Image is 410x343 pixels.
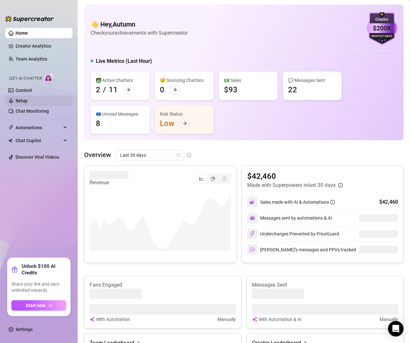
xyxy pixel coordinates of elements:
article: Check your achievements with Supercreator [91,29,188,37]
a: Discover Viral Videos [16,154,59,160]
span: line-chart [199,177,204,181]
article: With Automation [96,316,130,323]
img: svg%3e [90,316,95,323]
article: Fans Engaged [90,281,236,289]
img: purple-badge-B9DA21FR.svg [367,12,397,45]
a: Settings [16,327,33,332]
div: $42,460 [379,198,398,206]
a: Home [16,30,28,36]
a: Team Analytics [16,56,47,62]
span: info-circle [187,153,191,157]
article: Made with Superpowers in last 30 days [247,181,336,189]
div: 2 [96,85,100,95]
div: 0 [160,85,164,95]
span: Automations [16,122,61,133]
span: arrow-right [48,303,52,308]
div: 8 [96,118,100,129]
span: Izzy AI Chatter [9,75,42,82]
span: arrow-right [172,87,177,92]
article: Revenue [90,179,128,187]
div: Messages sent by automations & AI [247,213,332,223]
div: [PERSON_NAME]’s messages and PPVs tracked [247,245,356,255]
button: Start nowarrow-right [11,300,66,311]
span: pie-chart [211,177,215,181]
article: Manually [217,316,236,323]
div: Open Intercom Messenger [388,321,404,337]
img: svg%3e [250,215,255,221]
h4: 👋 Hey, Autumn [91,20,188,29]
img: svg%3e [249,247,255,253]
span: arrow-right [183,121,187,126]
div: Monthly Sales [367,34,397,39]
div: 📪 Unread Messages [96,110,144,118]
a: Content [16,88,32,93]
img: Chat Copilot [8,138,13,143]
div: 22 [288,85,297,95]
div: 11 [109,85,118,95]
div: Sales made with AI & Automations [260,199,335,206]
article: $42,460 [247,171,343,181]
div: 💵 Sales [224,77,272,84]
div: 😴 Snoozing Chatters [160,77,208,84]
div: Undercharges Prevented by PriceGuard [247,229,339,239]
div: 👩‍💻 Active Chatters [96,77,144,84]
article: Messages Sent [252,281,398,289]
span: Share your link and earn unlimited rewards [11,281,66,294]
img: svg%3e [249,231,255,237]
article: With Automation & AI [259,316,302,323]
span: info-circle [338,183,343,188]
span: Last 30 days [120,150,180,160]
strong: Unlock $100 AI Credits [22,263,66,276]
h5: Live Metrics (Last Hour) [96,57,152,65]
div: segmented control [195,174,231,184]
article: Manually [380,316,398,323]
img: svg%3e [252,316,257,323]
span: dollar-circle [222,177,227,181]
span: Start now [26,303,45,308]
img: logo-BBDzfeDw.svg [5,16,54,22]
span: thunderbolt [8,125,14,130]
div: Risk Status [160,110,208,118]
a: Creator Analytics [16,41,67,51]
div: 💬 Messages Sent [288,77,337,84]
img: AI Chatter [44,73,54,82]
span: arrow-right [126,87,130,92]
span: info-circle [330,200,335,204]
a: Chat Monitoring [16,109,49,114]
span: gift [11,266,18,273]
div: $200K [367,23,397,33]
div: Creator [367,17,397,23]
img: svg%3e [249,199,255,205]
div: $93 [224,85,238,95]
span: Chat Copilot [16,135,61,146]
article: Overview [84,150,111,160]
a: Setup [16,98,28,103]
span: calendar [177,153,181,157]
